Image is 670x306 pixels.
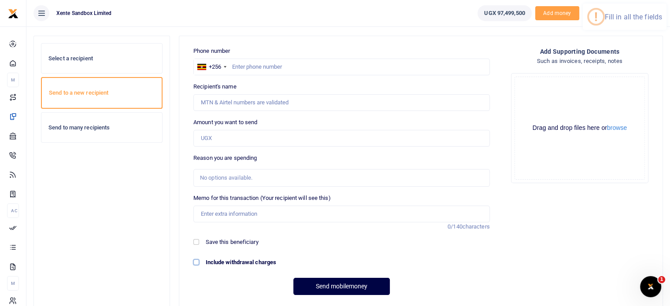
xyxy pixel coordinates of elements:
[605,13,662,21] div: Fill in all the fields
[535,6,579,21] li: Toup your wallet
[478,5,531,21] a: UGX 97,499,500
[474,5,535,21] li: Wallet ballance
[448,223,463,230] span: 0/140
[194,59,229,75] div: Uganda: +256
[535,6,579,21] span: Add money
[193,194,331,203] label: Memo for this transaction (Your recipient will see this)
[535,9,579,16] a: Add money
[594,10,598,24] div: !
[193,130,490,147] input: UGX
[7,73,19,87] li: M
[8,10,19,16] a: logo-small logo-large logo-large
[7,276,19,291] li: M
[48,124,155,131] h6: Send to many recipients
[48,55,155,62] h6: Select a recipient
[658,276,665,283] span: 1
[206,238,259,247] label: Save this beneficiary
[41,112,163,143] a: Send to many recipients
[193,154,257,162] label: Reason you are spending
[484,9,525,18] span: UGX 97,499,500
[193,206,490,222] input: Enter extra information
[49,89,155,96] h6: Send to a new recipient
[515,124,644,132] div: Drag and drop files here or
[41,43,163,74] a: Select a recipient
[537,56,623,66] h4: Such as invoices, receipts, notes
[8,8,19,19] img: logo-small
[206,258,277,267] label: Include withdrawal charges
[640,276,661,297] iframe: Intercom live chat
[293,278,390,295] button: Send mobilemoney
[463,223,490,230] span: characters
[200,173,477,182] div: No options available.
[193,59,490,75] input: Enter phone number
[193,82,237,91] label: Recipient's name
[53,9,115,17] span: Xente Sandbox Limited
[193,94,490,111] input: MTN & Airtel numbers are validated
[7,203,19,218] li: Ac
[193,118,257,127] label: Amount you want to send
[540,47,619,56] h4: Add supporting Documents
[209,63,221,71] div: +256
[193,47,230,55] label: Phone number
[607,125,627,131] button: browse
[511,73,648,183] div: File Uploader
[41,77,163,109] a: Send to a new recipient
